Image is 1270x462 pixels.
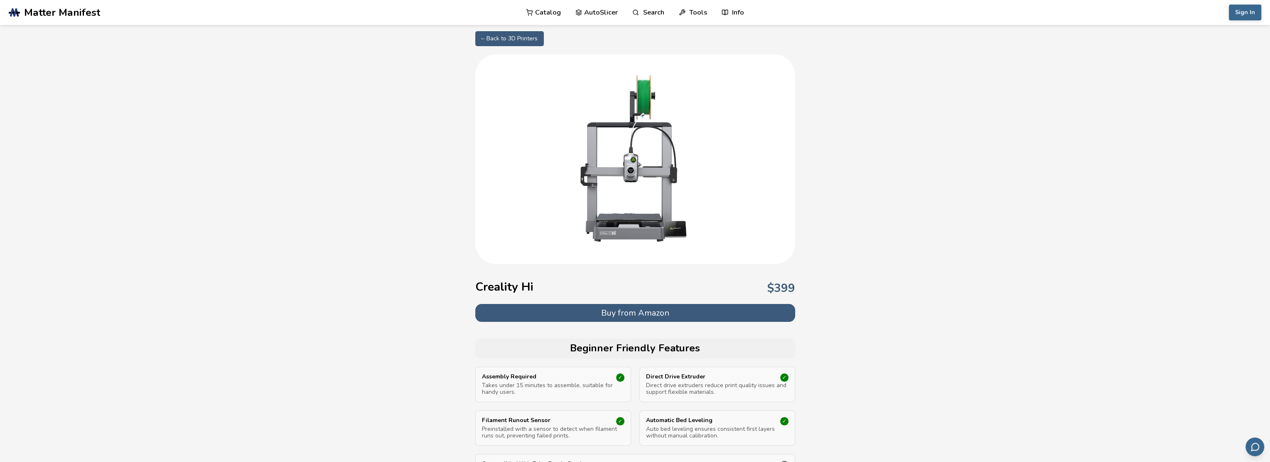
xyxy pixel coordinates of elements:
[646,426,789,439] p: Auto bed leveling ensures consistent first layers without manual calibration.
[646,373,767,380] p: Direct Drive Extruder
[482,382,624,395] p: Takes under 15 minutes to assemble, suitable for handy users.
[1245,437,1264,456] button: Send feedback via email
[780,373,789,382] div: ✓
[482,417,603,424] p: Filament Runout Sensor
[475,31,544,46] a: ← Back to 3D Printers
[646,417,767,424] p: Automatic Bed Leveling
[646,382,789,395] p: Direct drive extruders reduce print quality issues and support flexible materials.
[482,373,603,380] p: Assembly Required
[616,417,624,425] div: ✓
[767,282,795,295] p: $ 399
[475,304,795,322] button: Buy from Amazon
[780,417,789,425] div: ✓
[616,373,624,382] div: ✓
[24,7,100,18] span: Matter Manifest
[1229,5,1261,20] button: Sign In
[475,280,533,294] h1: Creality Hi
[482,426,624,439] p: Preinstalled with a sensor to detect when filament runs out, preventing failed prints.
[552,75,718,242] img: Creality Hi
[479,343,791,354] h2: Beginner Friendly Features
